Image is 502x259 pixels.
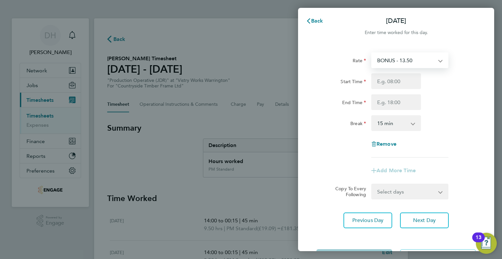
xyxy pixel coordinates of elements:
div: 13 [476,237,481,246]
button: Previous Day [343,213,392,228]
label: Break [350,120,366,128]
button: Open Resource Center, 13 new notifications [476,233,497,254]
span: Remove [376,141,396,147]
input: E.g. 18:00 [371,94,421,110]
span: Previous Day [352,217,384,224]
button: Next Day [400,213,449,228]
span: Back [311,18,323,24]
label: Rate [353,58,366,65]
label: Copy To Every Following [330,186,366,197]
label: Start Time [341,79,366,86]
div: Enter time worked for this day. [298,29,494,37]
p: [DATE] [386,16,406,26]
span: Next Day [413,217,436,224]
button: Remove [371,141,396,147]
input: E.g. 08:00 [371,73,421,89]
label: End Time [342,100,366,107]
button: Back [299,14,330,28]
